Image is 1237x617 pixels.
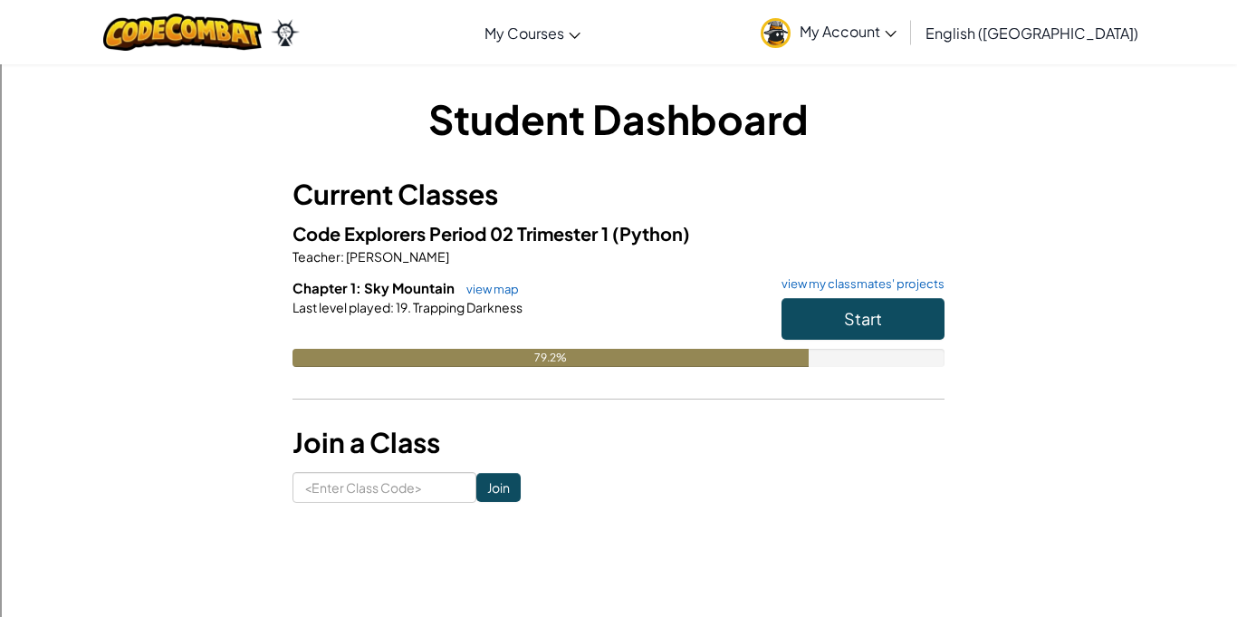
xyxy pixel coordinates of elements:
span: My Courses [484,24,564,43]
img: Ozaria [271,19,300,46]
div: Move To ... [7,40,1230,56]
a: My Account [752,4,906,61]
a: English ([GEOGRAPHIC_DATA]) [916,8,1147,57]
a: My Courses [475,8,590,57]
span: My Account [800,22,897,41]
div: Options [7,72,1230,89]
div: Rename [7,105,1230,121]
span: English ([GEOGRAPHIC_DATA]) [925,24,1138,43]
img: avatar [761,18,791,48]
div: Move To ... [7,121,1230,138]
div: Delete [7,56,1230,72]
img: CodeCombat logo [103,14,262,51]
div: Sort A > Z [7,7,1230,24]
div: Sort New > Old [7,24,1230,40]
div: Sign out [7,89,1230,105]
